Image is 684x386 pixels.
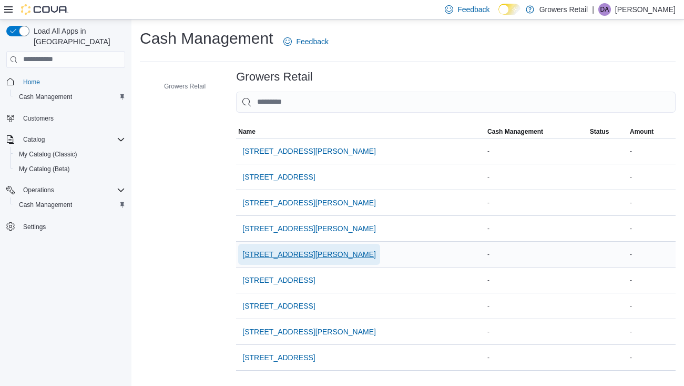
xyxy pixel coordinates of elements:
[242,223,376,234] span: [STREET_ADDRESS][PERSON_NAME]
[19,112,58,125] a: Customers
[238,295,319,316] button: [STREET_ADDRESS]
[485,222,588,235] div: -
[15,91,125,103] span: Cash Management
[238,166,319,187] button: [STREET_ADDRESS]
[6,70,125,262] nav: Complex example
[238,270,319,291] button: [STREET_ADDRESS]
[485,171,588,183] div: -
[15,91,76,103] a: Cash Management
[242,249,376,260] span: [STREET_ADDRESS][PERSON_NAME]
[242,301,315,311] span: [STREET_ADDRESS]
[238,244,380,265] button: [STREET_ADDRESS][PERSON_NAME]
[21,4,68,15] img: Cova
[19,150,77,159] span: My Catalog (Classic)
[539,3,588,16] p: Growers Retail
[628,248,676,261] div: -
[19,201,72,209] span: Cash Management
[15,199,125,211] span: Cash Management
[29,26,125,47] span: Load All Apps in [GEOGRAPHIC_DATA]
[628,274,676,286] div: -
[11,90,129,104] button: Cash Management
[236,92,676,113] input: This is a search bar. As you type, the results lower in the page will automatically filter.
[487,127,543,136] span: Cash Management
[23,78,40,86] span: Home
[242,197,376,208] span: [STREET_ADDRESS][PERSON_NAME]
[19,220,125,233] span: Settings
[242,275,315,285] span: [STREET_ADDRESS]
[23,223,46,231] span: Settings
[2,132,129,147] button: Catalog
[23,114,54,123] span: Customers
[628,325,676,338] div: -
[628,196,676,209] div: -
[236,71,312,83] h3: Growers Retail
[628,222,676,235] div: -
[498,4,520,15] input: Dark Mode
[485,125,588,138] button: Cash Management
[149,80,210,93] button: Growers Retail
[485,274,588,286] div: -
[279,31,332,52] a: Feedback
[15,163,125,175] span: My Catalog (Beta)
[485,325,588,338] div: -
[19,93,72,101] span: Cash Management
[485,196,588,209] div: -
[242,172,315,182] span: [STREET_ADDRESS]
[296,36,328,47] span: Feedback
[2,219,129,234] button: Settings
[23,135,45,144] span: Catalog
[485,300,588,312] div: -
[19,75,125,88] span: Home
[236,125,485,138] button: Name
[23,186,54,194] span: Operations
[11,197,129,212] button: Cash Management
[11,147,129,162] button: My Catalog (Classic)
[588,125,628,138] button: Status
[615,3,676,16] p: [PERSON_NAME]
[592,3,594,16] p: |
[598,3,611,16] div: Dante Aguilar
[19,221,50,233] a: Settings
[2,183,129,197] button: Operations
[19,133,49,146] button: Catalog
[242,326,376,337] span: [STREET_ADDRESS][PERSON_NAME]
[2,111,129,126] button: Customers
[238,127,256,136] span: Name
[628,125,676,138] button: Amount
[238,141,380,162] button: [STREET_ADDRESS][PERSON_NAME]
[600,3,609,16] span: DA
[164,82,206,91] span: Growers Retail
[15,148,125,161] span: My Catalog (Classic)
[485,351,588,364] div: -
[628,171,676,183] div: -
[19,165,70,173] span: My Catalog (Beta)
[242,352,315,363] span: [STREET_ADDRESS]
[19,76,44,88] a: Home
[19,184,58,196] button: Operations
[238,347,319,368] button: [STREET_ADDRESS]
[11,162,129,176] button: My Catalog (Beta)
[628,351,676,364] div: -
[238,321,380,342] button: [STREET_ADDRESS][PERSON_NAME]
[15,163,74,175] a: My Catalog (Beta)
[140,28,273,49] h1: Cash Management
[19,184,125,196] span: Operations
[238,192,380,213] button: [STREET_ADDRESS][PERSON_NAME]
[630,127,654,136] span: Amount
[457,4,489,15] span: Feedback
[238,218,380,239] button: [STREET_ADDRESS][PERSON_NAME]
[590,127,609,136] span: Status
[15,199,76,211] a: Cash Management
[19,133,125,146] span: Catalog
[15,148,81,161] a: My Catalog (Classic)
[242,146,376,156] span: [STREET_ADDRESS][PERSON_NAME]
[628,300,676,312] div: -
[628,145,676,157] div: -
[485,145,588,157] div: -
[19,112,125,125] span: Customers
[2,74,129,90] button: Home
[485,248,588,261] div: -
